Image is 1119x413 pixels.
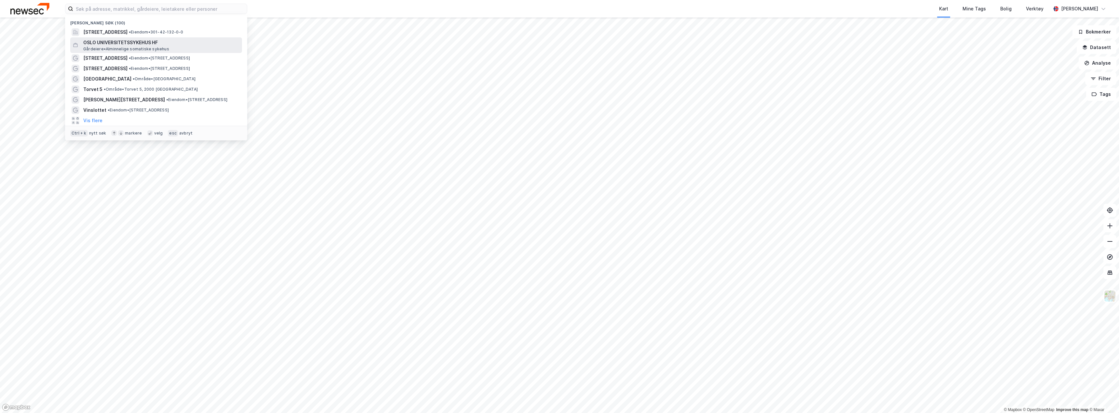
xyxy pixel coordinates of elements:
[83,39,239,46] span: OSLO UNIVERSITETSSYKEHUS HF
[1000,5,1012,13] div: Bolig
[83,46,169,52] span: Gårdeiere • Alminnelige somatiske sykehus
[70,130,88,136] div: Ctrl + k
[108,108,169,113] span: Eiendom • [STREET_ADDRESS]
[89,131,106,136] div: nytt søk
[83,117,102,124] button: Vis flere
[133,76,195,82] span: Område • [GEOGRAPHIC_DATA]
[1004,407,1022,412] a: Mapbox
[83,65,128,72] span: [STREET_ADDRESS]
[125,131,142,136] div: markere
[179,131,193,136] div: avbryt
[83,75,131,83] span: [GEOGRAPHIC_DATA]
[1056,407,1088,412] a: Improve this map
[129,66,131,71] span: •
[166,97,168,102] span: •
[939,5,948,13] div: Kart
[83,85,102,93] span: Torvet 5
[83,28,128,36] span: [STREET_ADDRESS]
[129,66,190,71] span: Eiendom • [STREET_ADDRESS]
[1104,290,1116,302] img: Z
[104,87,198,92] span: Område • Torvet 5, 2000 [GEOGRAPHIC_DATA]
[154,131,163,136] div: velg
[1086,382,1119,413] iframe: Chat Widget
[129,56,190,61] span: Eiendom • [STREET_ADDRESS]
[1061,5,1098,13] div: [PERSON_NAME]
[133,76,135,81] span: •
[1077,41,1116,54] button: Datasett
[1086,382,1119,413] div: Kontrollprogram for chat
[83,106,106,114] span: Vinslottet
[108,108,110,112] span: •
[1026,5,1044,13] div: Verktøy
[83,96,165,104] span: [PERSON_NAME][STREET_ADDRESS]
[104,87,106,92] span: •
[963,5,986,13] div: Mine Tags
[129,30,183,35] span: Eiendom • 301-42-132-0-0
[2,404,31,411] a: Mapbox homepage
[1085,72,1116,85] button: Filter
[168,130,178,136] div: esc
[1072,25,1116,38] button: Bokmerker
[73,4,247,14] input: Søk på adresse, matrikkel, gårdeiere, leietakere eller personer
[10,3,49,14] img: newsec-logo.f6e21ccffca1b3a03d2d.png
[129,30,131,34] span: •
[83,54,128,62] span: [STREET_ADDRESS]
[166,97,227,102] span: Eiendom • [STREET_ADDRESS]
[1023,407,1055,412] a: OpenStreetMap
[65,15,247,27] div: [PERSON_NAME] søk (100)
[129,56,131,60] span: •
[1086,88,1116,101] button: Tags
[1079,57,1116,70] button: Analyse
